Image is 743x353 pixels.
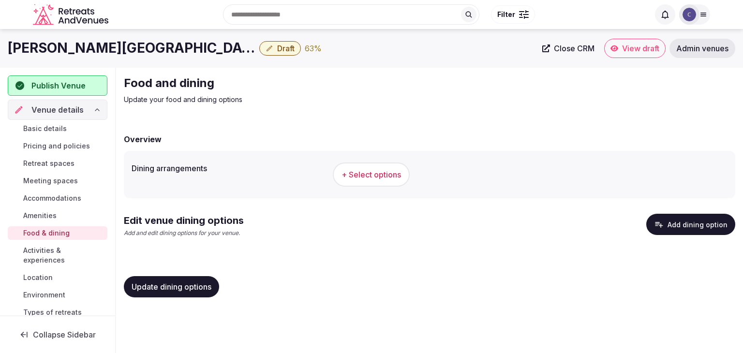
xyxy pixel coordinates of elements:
a: Location [8,271,107,284]
span: Environment [23,290,65,300]
button: Collapse Sidebar [8,324,107,345]
span: Close CRM [554,44,594,53]
p: Add and edit dining options for your venue. [124,229,244,237]
a: Admin venues [669,39,735,58]
span: Activities & experiences [23,246,104,265]
span: Venue details [31,104,84,116]
span: Publish Venue [31,80,86,91]
a: Food & dining [8,226,107,240]
label: Dining arrangements [132,164,325,172]
span: + Select options [342,169,401,180]
h2: Edit venue dining options [124,214,244,227]
button: Update dining options [124,276,219,297]
button: Add dining option [646,214,735,235]
a: Close CRM [536,39,600,58]
a: Meeting spaces [8,174,107,188]
a: Activities & experiences [8,244,107,267]
span: Basic details [23,124,67,133]
span: Types of retreats [23,308,82,317]
span: Food & dining [23,228,70,238]
span: Update dining options [132,282,211,292]
a: Retreat spaces [8,157,107,170]
span: Admin venues [676,44,728,53]
h1: [PERSON_NAME][GEOGRAPHIC_DATA] Portals Nous [8,39,255,58]
span: Accommodations [23,193,81,203]
a: View draft [604,39,666,58]
div: 63 % [305,43,322,54]
h2: Overview [124,133,162,145]
a: Pricing and policies [8,139,107,153]
span: Amenities [23,211,57,221]
button: + Select options [333,162,410,187]
span: Pricing and policies [23,141,90,151]
p: Update your food and dining options [124,95,449,104]
img: Catherine Mesina [683,8,696,21]
span: View draft [622,44,659,53]
a: Types of retreats [8,306,107,319]
span: Collapse Sidebar [33,330,96,339]
button: Publish Venue [8,75,107,96]
h2: Food and dining [124,75,449,91]
a: Visit the homepage [33,4,110,26]
button: 63% [305,43,322,54]
a: Amenities [8,209,107,222]
a: Environment [8,288,107,302]
span: Retreat spaces [23,159,74,168]
button: Filter [491,5,535,24]
a: Accommodations [8,191,107,205]
span: Location [23,273,53,282]
span: Draft [277,44,295,53]
button: Draft [259,41,301,56]
a: Basic details [8,122,107,135]
span: Filter [497,10,515,19]
span: Meeting spaces [23,176,78,186]
svg: Retreats and Venues company logo [33,4,110,26]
